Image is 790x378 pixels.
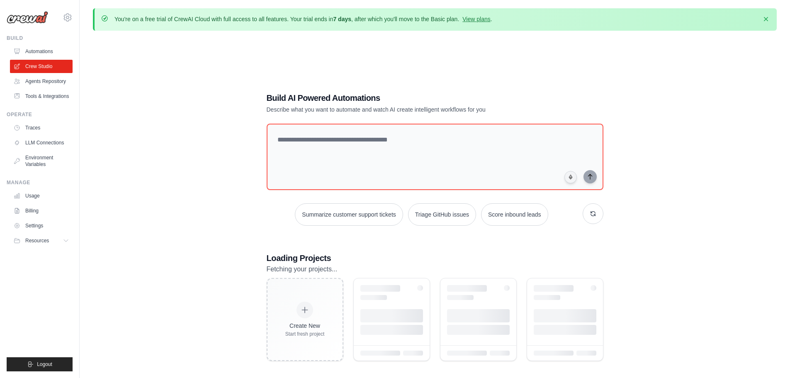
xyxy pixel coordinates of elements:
[10,60,73,73] a: Crew Studio
[7,179,73,186] div: Manage
[462,16,490,22] a: View plans
[481,203,548,226] button: Score inbound leads
[10,121,73,134] a: Traces
[10,75,73,88] a: Agents Repository
[285,322,325,330] div: Create New
[10,136,73,149] a: LLM Connections
[7,111,73,118] div: Operate
[10,45,73,58] a: Automations
[7,35,73,41] div: Build
[267,105,545,114] p: Describe what you want to automate and watch AI create intelligent workflows for you
[10,204,73,217] a: Billing
[25,237,49,244] span: Resources
[10,189,73,202] a: Usage
[583,203,603,224] button: Get new suggestions
[10,234,73,247] button: Resources
[564,171,577,183] button: Click to speak your automation idea
[408,203,476,226] button: Triage GitHub issues
[333,16,351,22] strong: 7 days
[10,219,73,232] a: Settings
[10,151,73,171] a: Environment Variables
[10,90,73,103] a: Tools & Integrations
[285,331,325,337] div: Start fresh project
[267,92,545,104] h1: Build AI Powered Automations
[7,357,73,371] button: Logout
[267,264,603,275] p: Fetching your projects...
[37,361,52,368] span: Logout
[114,15,492,23] p: You're on a free trial of CrewAI Cloud with full access to all features. Your trial ends in , aft...
[7,11,48,24] img: Logo
[295,203,403,226] button: Summarize customer support tickets
[267,252,603,264] h3: Loading Projects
